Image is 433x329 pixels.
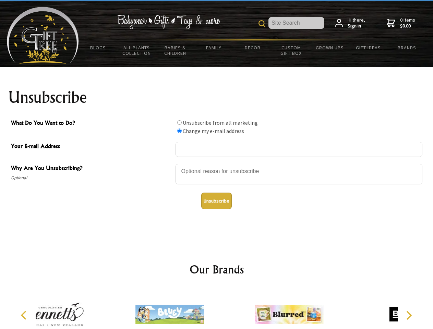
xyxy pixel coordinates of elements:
[335,17,365,29] a: Hi there,Sign in
[79,40,118,55] a: BLOGS
[11,164,172,174] span: Why Are You Unsubscribing?
[348,17,365,29] span: Hi there,
[176,142,422,157] input: Your E-mail Address
[11,174,172,182] span: Optional
[349,40,388,55] a: Gift Ideas
[177,129,182,133] input: What Do You Want to Do?
[11,142,172,152] span: Your E-mail Address
[11,119,172,129] span: What Do You Want to Do?
[272,40,311,60] a: Custom Gift Box
[201,193,232,209] button: Unsubscribe
[8,89,425,106] h1: Unsubscribe
[156,40,195,60] a: Babies & Children
[387,17,415,29] a: 0 items$0.00
[400,17,415,29] span: 0 items
[17,308,32,323] button: Previous
[183,119,258,126] label: Unsubscribe from all marketing
[117,15,220,29] img: Babywear - Gifts - Toys & more
[310,40,349,55] a: Grown Ups
[183,127,244,134] label: Change my e-mail address
[388,40,426,55] a: Brands
[401,308,416,323] button: Next
[177,120,182,125] input: What Do You Want to Do?
[348,23,365,29] strong: Sign in
[268,17,324,29] input: Site Search
[14,261,420,278] h2: Our Brands
[176,164,422,184] textarea: Why Are You Unsubscribing?
[233,40,272,55] a: Decor
[7,7,79,64] img: Babyware - Gifts - Toys and more...
[118,40,156,60] a: All Plants Collection
[258,20,265,27] img: product search
[195,40,233,55] a: Family
[400,23,415,29] strong: $0.00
